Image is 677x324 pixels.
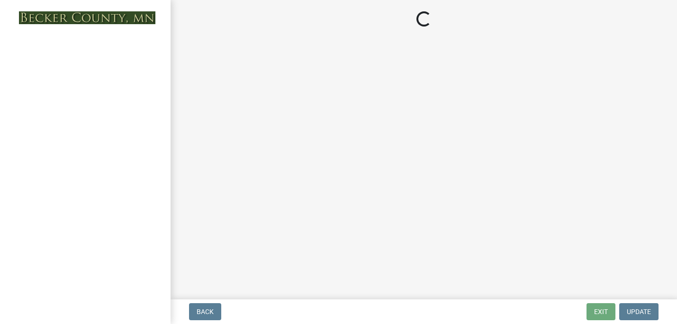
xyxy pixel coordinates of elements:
[189,303,221,320] button: Back
[197,308,214,315] span: Back
[627,308,651,315] span: Update
[587,303,615,320] button: Exit
[19,11,155,24] img: Becker County, Minnesota
[619,303,659,320] button: Update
